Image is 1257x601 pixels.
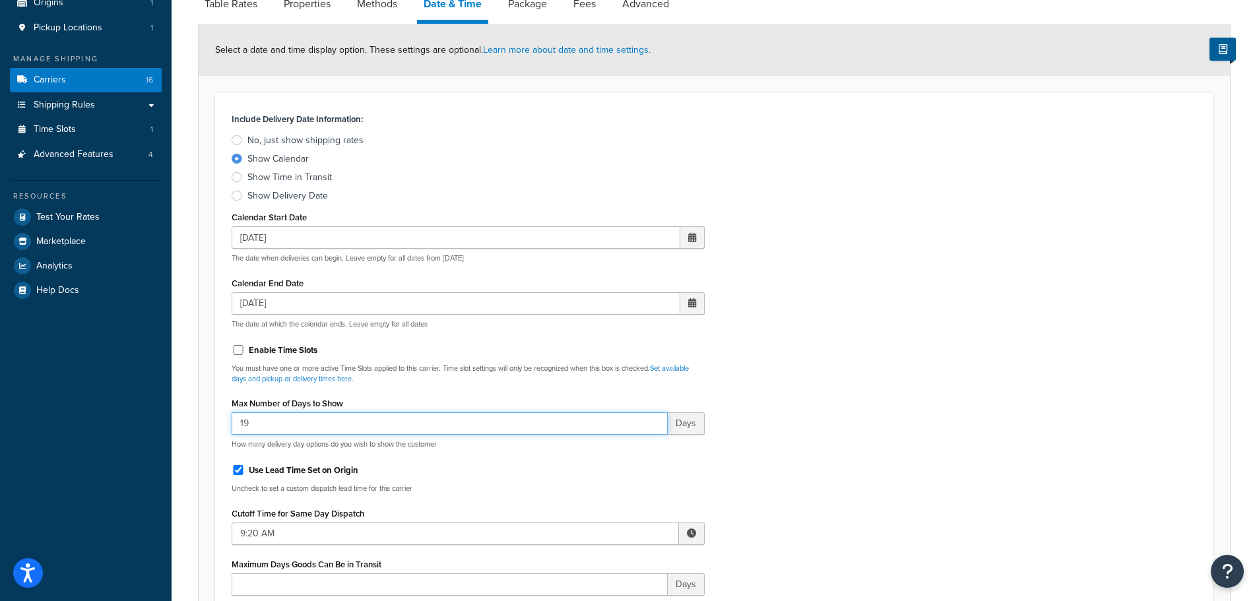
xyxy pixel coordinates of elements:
span: Help Docs [36,285,79,296]
a: Carriers16 [10,68,162,92]
label: Use Lead Time Set on Origin [249,464,358,476]
div: No, just show shipping rates [247,134,364,147]
span: 1 [150,124,153,135]
a: Test Your Rates [10,205,162,229]
span: Advanced Features [34,149,113,160]
div: Show Delivery Date [247,189,328,203]
p: You must have one or more active Time Slots applied to this carrier. Time slot settings will only... [232,364,705,384]
li: Pickup Locations [10,16,162,40]
label: Cutoff Time for Same Day Dispatch [232,509,364,519]
p: How many delivery day options do you wish to show the customer [232,439,705,449]
li: Time Slots [10,117,162,142]
span: Time Slots [34,124,76,135]
li: Carriers [10,68,162,92]
p: The date when deliveries can begin. Leave empty for all dates from [DATE] [232,253,705,263]
p: Uncheck to set a custom dispatch lead time for this carrier [232,484,705,493]
a: Learn more about date and time settings. [483,43,651,57]
p: The date at which the calendar ends. Leave empty for all dates [232,319,705,329]
a: Analytics [10,254,162,278]
span: Shipping Rules [34,100,95,111]
div: Show Calendar [247,152,309,166]
a: Pickup Locations1 [10,16,162,40]
label: Include Delivery Date Information: [232,110,363,129]
span: Days [668,573,705,596]
a: Help Docs [10,278,162,302]
label: Maximum Days Goods Can Be in Transit [232,559,381,569]
span: Days [668,412,705,435]
a: Time Slots1 [10,117,162,142]
span: 16 [146,75,153,86]
label: Calendar End Date [232,278,304,288]
span: Carriers [34,75,66,86]
a: Marketplace [10,230,162,253]
li: Advanced Features [10,142,162,167]
span: Select a date and time display option. These settings are optional. [215,43,651,57]
span: Analytics [36,261,73,272]
label: Enable Time Slots [249,344,317,356]
button: Open Resource Center [1211,555,1244,588]
div: Manage Shipping [10,53,162,65]
a: Set available days and pickup or delivery times here. [232,363,689,383]
div: Show Time in Transit [247,171,332,184]
span: Test Your Rates [36,212,100,223]
span: 1 [150,22,153,34]
button: Show Help Docs [1209,38,1236,61]
label: Max Number of Days to Show [232,398,343,408]
span: Marketplace [36,236,86,247]
a: Shipping Rules [10,93,162,117]
a: Advanced Features4 [10,142,162,167]
span: 4 [148,149,153,160]
label: Calendar Start Date [232,212,307,222]
div: Resources [10,191,162,202]
span: Pickup Locations [34,22,102,34]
